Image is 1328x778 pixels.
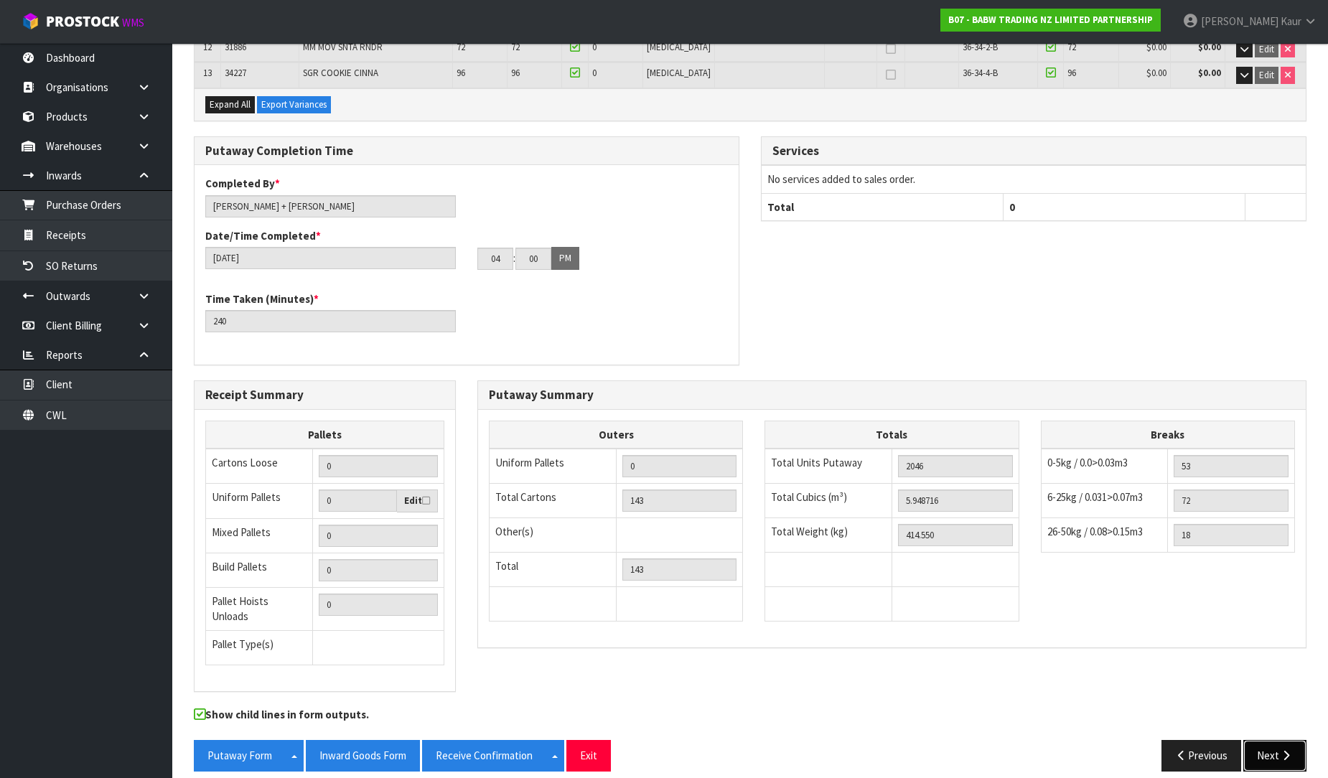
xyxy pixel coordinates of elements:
label: Completed By [205,176,280,191]
td: Total Units Putaway [765,449,892,484]
input: Manual [319,559,438,581]
input: Time Taken [205,310,456,332]
span: Edit [1259,43,1274,55]
h3: Receipt Summary [205,388,444,402]
small: WMS [122,16,144,29]
td: Build Pallets [206,553,313,587]
th: Total [762,193,1004,220]
span: 12 [203,41,212,53]
button: Next [1243,740,1306,771]
td: Uniform Pallets [206,484,313,519]
button: Expand All [205,96,255,113]
td: Pallet Type(s) [206,630,313,665]
input: Uniform Pallets [319,489,397,512]
strong: $0.00 [1198,41,1221,53]
td: Total Cubics (m³) [765,484,892,518]
button: Exit [566,740,611,771]
h3: Putaway Completion Time [205,144,728,158]
span: 34227 [225,67,246,79]
td: Other(s) [490,518,617,553]
h3: Putaway Summary [489,388,1295,402]
input: TOTAL PACKS [622,558,737,581]
td: Total Weight (kg) [765,518,892,553]
h3: Services [772,144,1295,158]
span: $0.00 [1146,67,1166,79]
input: MM [515,248,551,270]
td: Mixed Pallets [206,518,313,553]
td: Pallet Hoists Unloads [206,587,313,630]
span: 0 [1009,200,1015,214]
span: Kaur [1281,14,1301,28]
strong: $0.00 [1198,67,1221,79]
button: Receive Confirmation [422,740,546,771]
span: 36-34-4-B [963,67,998,79]
input: HH [477,248,513,270]
input: UNIFORM P + MIXED P + BUILD P [319,594,438,616]
button: Putaway Form [194,740,286,771]
span: Expand All [210,98,251,111]
span: 31886 [225,41,246,53]
th: Totals [765,421,1019,449]
input: Manual [319,525,438,547]
button: Inward Goods Form [306,740,420,771]
span: 0 [592,67,597,79]
a: B07 - BABW TRADING NZ LIMITED PARTNERSHIP [940,9,1161,32]
td: Cartons Loose [206,449,313,484]
strong: B07 - BABW TRADING NZ LIMITED PARTNERSHIP [948,14,1153,26]
span: 6-25kg / 0.031>0.07m3 [1047,490,1143,504]
td: Uniform Pallets [490,449,617,484]
th: Breaks [1041,421,1294,449]
span: 26-50kg / 0.08>0.15m3 [1047,525,1143,538]
span: 0 [592,41,597,53]
span: 13 [203,67,212,79]
input: Manual [319,455,438,477]
span: [PERSON_NAME] [1201,14,1278,28]
label: Date/Time Completed [205,228,321,243]
button: Edit [1255,41,1278,58]
span: 0-5kg / 0.0>0.03m3 [1047,456,1128,469]
span: MM MOV SNTA RNDR [303,41,383,53]
th: Outers [490,421,743,449]
span: ProStock [46,12,119,31]
span: 96 [1067,67,1076,79]
span: 96 [511,67,520,79]
input: OUTERS TOTAL = CTN [622,489,737,512]
img: cube-alt.png [22,12,39,30]
span: 72 [1067,41,1076,53]
label: Edit [404,494,430,508]
td: Total Cartons [490,484,617,518]
input: Date/Time completed [205,247,456,269]
button: Edit [1255,67,1278,84]
span: [MEDICAL_DATA] [647,41,711,53]
span: 36-34-2-B [963,41,998,53]
label: Show child lines in form outputs. [194,707,369,726]
span: Edit [1259,69,1274,81]
button: Export Variances [257,96,331,113]
th: Pallets [206,421,444,449]
span: [MEDICAL_DATA] [647,67,711,79]
button: PM [551,247,579,270]
td: Total [490,553,617,587]
input: UNIFORM P LINES [622,455,737,477]
td: No services added to sales order. [762,166,1306,193]
td: : [513,247,515,270]
span: $0.00 [1146,41,1166,53]
span: 72 [511,41,520,53]
button: Previous [1161,740,1242,771]
span: SGR COOKIE CINNA [303,67,378,79]
span: 72 [457,41,465,53]
span: 96 [457,67,465,79]
label: Time Taken (Minutes) [205,291,319,306]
